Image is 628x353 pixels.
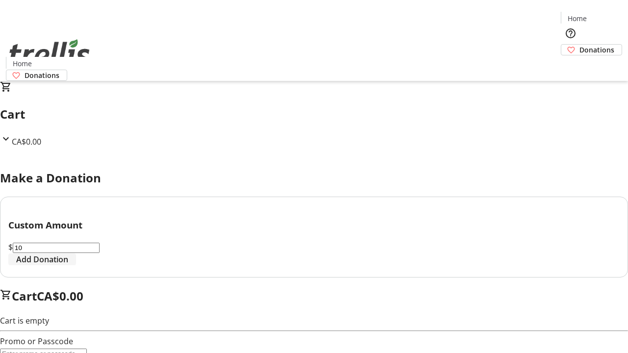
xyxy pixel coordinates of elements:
[8,242,13,252] span: $
[568,13,587,24] span: Home
[8,218,620,232] h3: Custom Amount
[561,55,580,75] button: Cart
[8,253,76,265] button: Add Donation
[37,288,83,304] span: CA$0.00
[6,58,38,69] a: Home
[6,28,93,77] img: Orient E2E Organization nSBodVTfVw's Logo
[561,24,580,43] button: Help
[561,44,622,55] a: Donations
[16,253,68,265] span: Add Donation
[579,45,614,55] span: Donations
[13,58,32,69] span: Home
[13,243,100,253] input: Donation Amount
[12,136,41,147] span: CA$0.00
[25,70,59,80] span: Donations
[6,70,67,81] a: Donations
[561,13,593,24] a: Home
